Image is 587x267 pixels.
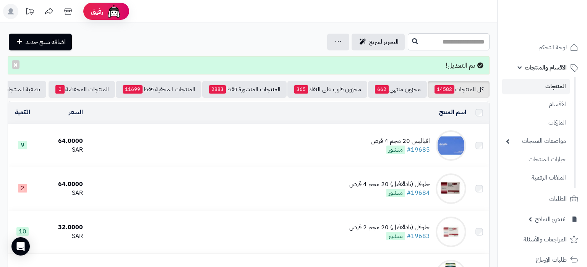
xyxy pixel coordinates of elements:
[20,4,39,21] a: تحديثات المنصة
[349,180,430,189] div: جلوفل (تادالافيل) 20 مجم 4 قرص
[26,37,66,47] span: اضافة منتج جديد
[287,81,367,98] a: مخزون قارب على النفاذ365
[386,146,405,154] span: منشور
[40,180,83,189] div: 64.0000
[3,85,40,94] span: تصفية المنتجات
[209,85,226,94] span: 2883
[40,232,83,241] div: SAR
[407,188,430,197] a: #19684
[202,81,287,98] a: المنتجات المنشورة فقط2883
[8,56,490,74] div: تم التعديل!
[106,4,122,19] img: ai-face.png
[18,141,27,149] span: 9
[40,223,83,232] div: 32.0000
[436,130,466,161] img: افياليس 20 مجم 4 قرص
[40,146,83,154] div: SAR
[368,81,427,98] a: مخزون منتهي662
[15,108,30,117] a: الكمية
[407,145,430,154] a: #19685
[69,108,83,117] a: السعر
[11,237,30,256] div: Open Intercom Messenger
[502,79,570,94] a: المنتجات
[386,189,405,197] span: منشور
[349,223,430,232] div: جلوفل (تادالافيل) 20 مجم 2 قرص
[502,133,570,149] a: مواصفات المنتجات
[525,62,567,73] span: الأقسام والمنتجات
[407,231,430,241] a: #19683
[538,42,567,53] span: لوحة التحكم
[55,85,65,94] span: 0
[40,189,83,197] div: SAR
[502,230,582,249] a: المراجعات والأسئلة
[16,227,29,236] span: 10
[502,38,582,57] a: لوحة التحكم
[371,137,430,146] div: افياليس 20 مجم 4 قرص
[369,37,399,47] span: التحرير لسريع
[535,20,580,36] img: logo-2.png
[352,34,405,50] a: التحرير لسريع
[294,85,308,94] span: 365
[91,7,103,16] span: رفيق
[123,85,143,94] span: 11699
[502,96,570,113] a: الأقسام
[502,151,570,168] a: خيارات المنتجات
[18,184,27,193] span: 2
[535,214,566,225] span: مُنشئ النماذج
[116,81,201,98] a: المنتجات المخفية فقط11699
[549,194,567,204] span: الطلبات
[436,173,466,204] img: جلوفل (تادالافيل) 20 مجم 4 قرص
[502,115,570,131] a: الماركات
[536,254,567,265] span: طلبات الإرجاع
[40,137,83,146] div: 64.0000
[436,217,466,247] img: جلوفل (تادالافيل) 20 مجم 2 قرص
[49,81,115,98] a: المنتجات المخفضة0
[386,232,405,240] span: منشور
[502,190,582,208] a: الطلبات
[435,85,454,94] span: 14582
[9,34,72,50] a: اضافة منتج جديد
[439,108,466,117] a: اسم المنتج
[375,85,389,94] span: 662
[524,234,567,245] span: المراجعات والأسئلة
[12,60,19,69] button: ×
[428,81,490,98] a: كل المنتجات14582
[502,170,570,186] a: الملفات الرقمية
